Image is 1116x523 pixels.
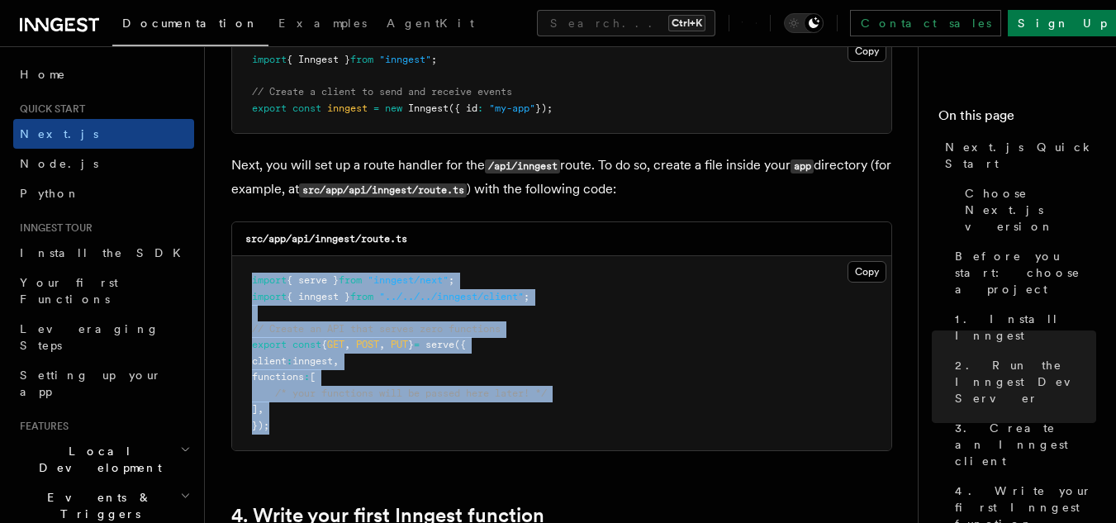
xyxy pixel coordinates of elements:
[449,102,477,114] span: ({ id
[252,339,287,350] span: export
[252,291,287,302] span: import
[252,403,258,415] span: ]
[535,102,553,114] span: });
[310,371,316,383] span: [
[13,360,194,407] a: Setting up your app
[327,339,344,350] span: GET
[13,489,180,522] span: Events & Triggers
[292,355,333,367] span: inngest
[379,339,385,350] span: ,
[356,339,379,350] span: POST
[477,102,483,114] span: :
[955,357,1096,407] span: 2. Run the Inngest Dev Server
[368,274,449,286] span: "inngest/next"
[938,132,1096,178] a: Next.js Quick Start
[287,355,292,367] span: :
[252,102,287,114] span: export
[327,102,368,114] span: inngest
[112,5,268,46] a: Documentation
[13,238,194,268] a: Install the SDK
[344,339,350,350] span: ,
[321,339,327,350] span: {
[350,291,373,302] span: from
[485,159,560,174] code: /api/inngest
[13,178,194,208] a: Python
[252,420,269,431] span: });
[387,17,474,30] span: AgentKit
[791,159,814,174] code: app
[350,54,373,65] span: from
[385,102,402,114] span: new
[408,339,414,350] span: }
[245,233,407,245] code: src/app/api/inngest/route.ts
[948,241,1096,304] a: Before you start: choose a project
[379,291,524,302] span: "../../../inngest/client"
[948,413,1096,476] a: 3. Create an Inngest client
[20,246,191,259] span: Install the SDK
[333,355,339,367] span: ,
[408,102,449,114] span: Inngest
[20,127,98,140] span: Next.js
[965,185,1096,235] span: Choose Next.js version
[948,350,1096,413] a: 2. Run the Inngest Dev Server
[13,420,69,433] span: Features
[489,102,535,114] span: "my-app"
[377,5,484,45] a: AgentKit
[938,106,1096,132] h4: On this page
[13,436,194,483] button: Local Development
[850,10,1001,36] a: Contact sales
[252,86,512,97] span: // Create a client to send and receive events
[784,13,824,33] button: Toggle dark mode
[955,311,1096,344] span: 1. Install Inngest
[945,139,1096,172] span: Next.js Quick Start
[275,387,547,399] span: /* your functions will be passed here later! */
[287,54,350,65] span: { Inngest }
[391,339,408,350] span: PUT
[268,5,377,45] a: Examples
[13,119,194,149] a: Next.js
[373,102,379,114] span: =
[414,339,420,350] span: =
[304,371,310,383] span: :
[13,149,194,178] a: Node.js
[20,322,159,352] span: Leveraging Steps
[20,157,98,170] span: Node.js
[258,403,264,415] span: ,
[955,420,1096,469] span: 3. Create an Inngest client
[13,221,93,235] span: Inngest tour
[20,276,118,306] span: Your first Functions
[431,54,437,65] span: ;
[292,339,321,350] span: const
[524,291,530,302] span: ;
[252,371,304,383] span: functions
[122,17,259,30] span: Documentation
[537,10,715,36] button: Search...Ctrl+K
[20,66,66,83] span: Home
[955,248,1096,297] span: Before you start: choose a project
[13,102,85,116] span: Quick start
[299,183,467,197] code: src/app/api/inngest/route.ts
[13,268,194,314] a: Your first Functions
[252,274,287,286] span: import
[454,339,466,350] span: ({
[379,54,431,65] span: "inngest"
[13,314,194,360] a: Leveraging Steps
[278,17,367,30] span: Examples
[425,339,454,350] span: serve
[958,178,1096,241] a: Choose Next.js version
[668,15,705,31] kbd: Ctrl+K
[287,274,339,286] span: { serve }
[287,291,350,302] span: { inngest }
[20,368,162,398] span: Setting up your app
[252,355,287,367] span: client
[848,261,886,283] button: Copy
[252,323,501,335] span: // Create an API that serves zero functions
[848,40,886,62] button: Copy
[948,304,1096,350] a: 1. Install Inngest
[20,187,80,200] span: Python
[252,54,287,65] span: import
[449,274,454,286] span: ;
[339,274,362,286] span: from
[13,59,194,89] a: Home
[231,154,892,202] p: Next, you will set up a route handler for the route. To do so, create a file inside your director...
